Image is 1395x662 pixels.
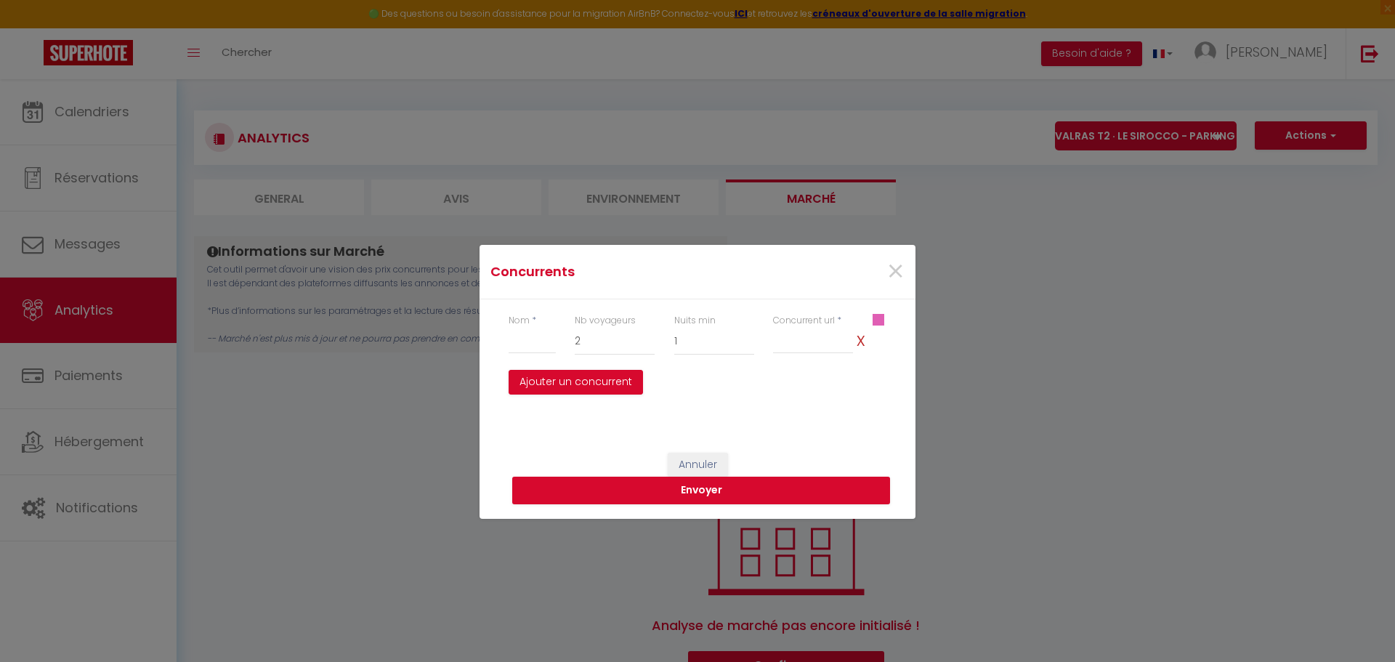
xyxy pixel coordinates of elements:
span: x [853,326,868,354]
button: Ajouter un concurrent [509,370,643,395]
button: Close [886,257,905,288]
label: Nuits min [674,314,716,328]
label: Nb voyageurs [575,314,636,328]
button: Envoyer [512,477,890,504]
button: Ouvrir le widget de chat LiveChat [12,6,55,49]
h4: Concurrents [490,262,760,282]
span: × [886,250,905,294]
label: Nom [509,314,530,328]
button: Annuler [668,453,728,477]
iframe: Chat [1333,597,1384,651]
label: Concurrent url [773,314,835,328]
